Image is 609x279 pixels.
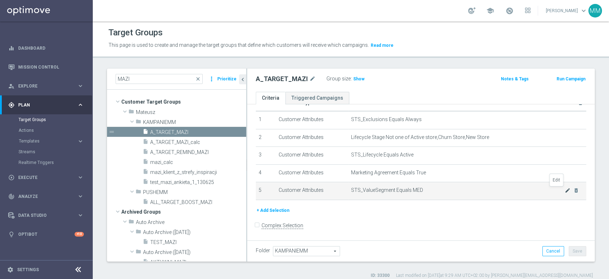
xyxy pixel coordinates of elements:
[18,84,77,88] span: Explore
[256,129,276,147] td: 2
[276,129,349,147] td: Customer Attributes
[128,109,134,117] i: folder
[573,188,579,193] i: delete_forever
[108,28,163,38] h1: Target Groups
[143,119,246,125] span: KAMPANIEMM
[143,189,246,195] span: PUSHEMM
[143,159,148,167] i: insert_drive_file
[8,231,84,237] button: lightbulb Optibot +10
[19,160,74,165] a: Realtime Triggers
[19,146,92,157] div: Streams
[108,42,369,48] span: This page is used to create and manage the target groups that define which customers will receive...
[121,207,246,217] span: Archived Groups
[143,239,148,247] i: insert_drive_file
[136,229,141,237] i: folder
[580,7,588,15] span: keyboard_arrow_down
[8,83,15,89] i: person_search
[256,182,276,200] td: 5
[18,194,77,199] span: Analyze
[18,58,84,76] a: Mission Control
[256,92,285,104] a: Criteria
[8,193,77,200] div: Analyze
[326,76,351,82] label: Group size
[77,83,84,89] i: keyboard_arrow_right
[8,45,15,51] i: equalizer
[150,139,246,145] span: A_TARGET_MAZI_calc
[285,92,349,104] a: Triggered Campaigns
[17,268,39,272] a: Settings
[77,174,84,181] i: keyboard_arrow_right
[351,134,489,140] span: Lifecycle Stage Not one of Active store,Churn Store,New Store
[19,114,92,125] div: Target Groups
[351,116,422,123] span: STS_Exclusions Equals Always
[8,194,84,199] button: track_changes Analyze keyboard_arrow_right
[256,111,276,129] td: 1
[276,164,349,182] td: Customer Attributes
[353,76,365,81] span: Show
[8,102,15,108] i: gps_fixed
[208,74,215,84] i: more_vert
[143,179,148,187] i: insert_drive_file
[143,129,148,137] i: insert_drive_file
[371,273,390,279] label: ID: 33300
[8,213,84,218] button: Data Studio keyboard_arrow_right
[143,229,246,235] span: Auto Archive (2022-12-19)
[8,58,84,76] div: Mission Control
[239,76,246,83] i: chevron_left
[150,159,246,165] span: mazi_calc
[8,39,84,58] div: Dashboard
[216,74,238,84] button: Prioritize
[136,109,246,115] span: Mateusz
[150,169,246,175] span: mazi_klient_z_strefy_inspiracji
[8,45,84,51] button: equalizer Dashboard
[556,75,586,83] button: Run Campaign
[116,74,203,84] input: Quick find group or folder
[7,266,14,273] i: settings
[128,219,134,227] i: folder
[143,169,148,177] i: insert_drive_file
[150,199,246,205] span: ALL_TARGET_BOOST_MAZI
[150,239,246,245] span: TEST_MAZI
[545,5,588,16] a: [PERSON_NAME]keyboard_arrow_down
[239,74,246,84] button: chevron_left
[19,117,74,123] a: Target Groups
[143,259,148,267] i: insert_drive_file
[143,199,148,207] i: insert_drive_file
[19,149,74,155] a: Streams
[8,83,84,89] button: person_search Explore keyboard_arrow_right
[195,76,201,82] span: close
[77,138,84,145] i: keyboard_arrow_right
[276,111,349,129] td: Customer Attributes
[75,232,84,236] div: +10
[8,225,84,244] div: Optibot
[19,139,77,143] div: Templates
[276,147,349,165] td: Customer Attributes
[19,138,84,144] div: Templates keyboard_arrow_right
[136,249,141,257] i: folder
[256,75,308,83] h2: A_TARGET_MAZI
[18,213,77,218] span: Data Studio
[150,149,246,155] span: A_TARGET_REMIND_MAZI
[8,174,15,181] i: play_circle_outline
[150,129,246,135] span: A_TARGET_MAZI
[143,249,246,255] span: Auto Archive (2023-04-13)
[8,64,84,70] button: Mission Control
[18,103,77,107] span: Plan
[8,102,84,108] button: gps_fixed Plan keyboard_arrow_right
[143,139,148,147] i: insert_drive_file
[8,231,15,238] i: lightbulb
[542,246,564,256] button: Cancel
[8,193,15,200] i: track_changes
[588,4,602,18] div: MM
[396,273,593,279] label: Last modified on [DATE] at 9:29 AM UTC+02:00 by [PERSON_NAME][EMAIL_ADDRESS][DOMAIN_NAME]
[136,119,141,127] i: folder
[19,139,70,143] span: Templates
[486,7,494,15] span: school
[309,75,316,83] i: mode_edit
[18,39,84,58] a: Dashboard
[77,212,84,219] i: keyboard_arrow_right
